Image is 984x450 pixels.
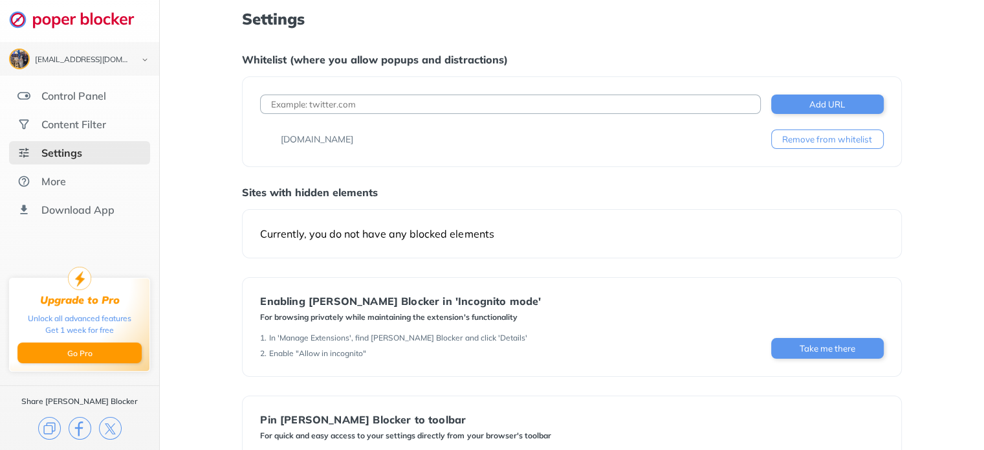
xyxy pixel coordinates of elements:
[260,134,270,144] img: favicons
[45,324,114,336] div: Get 1 week for free
[260,95,760,114] input: Example: twitter.com
[17,343,142,363] button: Go Pro
[10,50,28,68] img: ACg8ocJ6DodiQvuxR-e_5mAeNmpBq7efRxK_V2ypK-83JA5R-TGQORE=s96-c
[35,56,131,65] div: dicess35@gmail.com
[17,203,30,216] img: download-app.svg
[41,118,106,131] div: Content Filter
[17,175,30,188] img: about.svg
[242,53,901,66] div: Whitelist (where you allow popups and distractions)
[771,129,884,149] button: Remove from whitelist
[9,10,148,28] img: logo-webpage.svg
[41,203,115,216] div: Download App
[260,333,267,343] div: 1 .
[41,175,66,188] div: More
[281,133,353,146] div: [DOMAIN_NAME]
[38,417,61,440] img: copy.svg
[260,348,267,359] div: 2 .
[17,89,30,102] img: features.svg
[260,295,541,307] div: Enabling [PERSON_NAME] Blocker in 'Incognito mode'
[41,89,106,102] div: Control Panel
[17,118,30,131] img: social.svg
[242,10,901,27] h1: Settings
[269,348,366,359] div: Enable "Allow in incognito"
[17,146,30,159] img: settings-selected.svg
[41,146,82,159] div: Settings
[269,333,527,343] div: In 'Manage Extensions', find [PERSON_NAME] Blocker and click 'Details'
[68,267,91,290] img: upgrade-to-pro.svg
[69,417,91,440] img: facebook.svg
[99,417,122,440] img: x.svg
[260,312,541,322] div: For browsing privately while maintaining the extension's functionality
[21,396,138,407] div: Share [PERSON_NAME] Blocker
[771,338,884,359] button: Take me there
[28,313,131,324] div: Unlock all advanced features
[260,227,883,240] div: Currently, you do not have any blocked elements
[137,53,153,67] img: chevron-bottom-black.svg
[242,186,901,199] div: Sites with hidden elements
[260,414,551,425] div: Pin [PERSON_NAME] Blocker to toolbar
[771,95,884,114] button: Add URL
[260,431,551,441] div: For quick and easy access to your settings directly from your browser's toolbar
[40,294,120,306] div: Upgrade to Pro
